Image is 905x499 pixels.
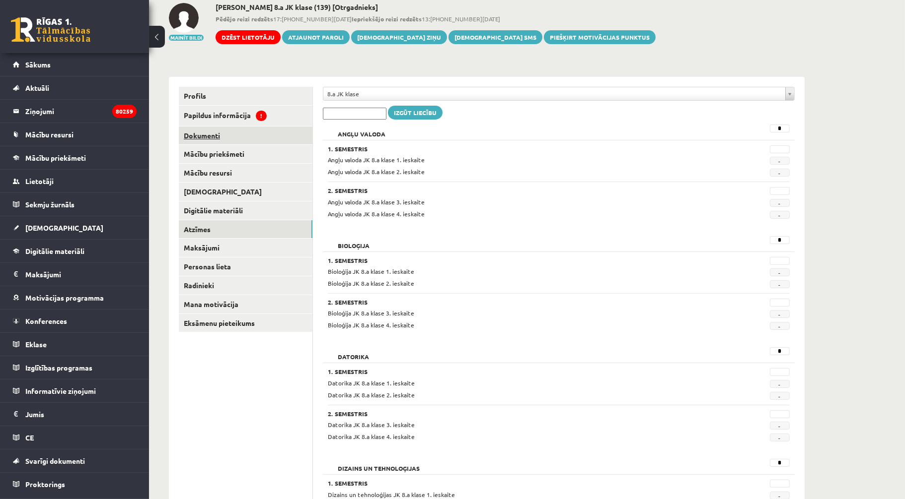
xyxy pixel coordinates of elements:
span: Bioloģija JK 8.a klase 2. ieskaite [328,279,414,287]
span: - [770,322,790,330]
a: Izgūt liecību [388,106,443,120]
span: - [770,169,790,177]
span: Jumis [25,410,44,419]
a: [DEMOGRAPHIC_DATA] ziņu [351,30,447,44]
span: Datorika JK 8.a klase 1. ieskaite [328,379,415,387]
h3: 1. Semestris [328,368,710,375]
b: Pēdējo reizi redzēts [216,15,273,23]
a: Radinieki [179,276,312,295]
a: Dokumenti [179,126,312,145]
h3: 2. Semestris [328,299,710,306]
legend: Ziņojumi [25,100,137,123]
span: - [770,199,790,207]
img: Armands Strautmanis [169,3,199,33]
a: Rīgas 1. Tālmācības vidusskola [11,17,90,42]
span: - [770,157,790,165]
a: Papildus informācija! [179,106,312,126]
span: Svarīgi dokumenti [25,456,85,465]
span: Angļu valoda JK 8.a klase 3. ieskaite [328,198,425,206]
a: Sekmju žurnāls [13,193,137,216]
a: Eklase [13,333,137,356]
span: - [770,280,790,288]
h2: Dizains un tehnoloģijas [328,459,430,469]
h2: Bioloģija [328,236,379,246]
span: Sekmju žurnāls [25,200,75,209]
h3: 2. Semestris [328,410,710,417]
span: - [770,422,790,430]
h2: Angļu valoda [328,125,395,134]
span: [DEMOGRAPHIC_DATA] [25,223,103,232]
a: Atzīmes [179,220,312,239]
span: - [770,392,790,400]
b: Iepriekšējo reizi redzēts [352,15,422,23]
a: Konferences [13,310,137,332]
h2: Datorika [328,347,379,357]
span: Aktuāli [25,83,49,92]
span: Bioloģija JK 8.a klase 1. ieskaite [328,267,414,275]
span: Angļu valoda JK 8.a klase 1. ieskaite [328,156,425,164]
span: Angļu valoda JK 8.a klase 4. ieskaite [328,210,425,218]
a: Sākums [13,53,137,76]
span: Proktorings [25,480,65,489]
span: Eklase [25,340,47,349]
a: Informatīvie ziņojumi [13,379,137,402]
span: Motivācijas programma [25,293,104,302]
a: Mana motivācija [179,295,312,313]
h3: 1. Semestris [328,257,710,264]
button: Mainīt bildi [169,35,204,41]
a: Personas lieta [179,257,312,276]
h3: 1. Semestris [328,480,710,487]
a: Mācību resursi [13,123,137,146]
a: [DEMOGRAPHIC_DATA] [13,216,137,239]
span: Bioloģija JK 8.a klase 3. ieskaite [328,309,414,317]
a: [DEMOGRAPHIC_DATA] [179,183,312,201]
span: 17:[PHONE_NUMBER][DATE] 13:[PHONE_NUMBER][DATE] [216,14,656,23]
span: - [770,380,790,388]
a: Lietotāji [13,170,137,192]
a: Dzēst lietotāju [216,30,281,44]
a: Motivācijas programma [13,286,137,309]
a: Digitālie materiāli [13,240,137,262]
a: Profils [179,87,312,105]
span: Lietotāji [25,177,54,186]
h2: [PERSON_NAME] 8.a JK klase (139) [Otrgadnieks] [216,3,656,11]
a: Mācību priekšmeti [13,146,137,169]
a: Izglītības programas [13,356,137,379]
a: CE [13,426,137,449]
span: CE [25,433,34,442]
span: Digitālie materiāli [25,247,84,255]
a: Svarīgi dokumenti [13,449,137,472]
a: Mācību resursi [179,164,312,182]
h3: 2. Semestris [328,187,710,194]
span: ! [256,111,267,121]
span: Datorika JK 8.a klase 2. ieskaite [328,391,415,399]
a: Aktuāli [13,76,137,99]
a: 8.a JK klase [323,87,794,100]
a: Atjaunot paroli [282,30,350,44]
a: Piešķirt motivācijas punktus [544,30,656,44]
span: - [770,310,790,318]
span: Mācību resursi [25,130,74,139]
a: [DEMOGRAPHIC_DATA] SMS [449,30,542,44]
span: Bioloģija JK 8.a klase 4. ieskaite [328,321,414,329]
span: Informatīvie ziņojumi [25,386,96,395]
span: Angļu valoda JK 8.a klase 2. ieskaite [328,168,425,176]
a: Ziņojumi80259 [13,100,137,123]
span: 8.a JK klase [327,87,781,100]
a: Jumis [13,403,137,426]
span: Sākums [25,60,51,69]
span: Izglītības programas [25,363,92,372]
span: - [770,434,790,441]
a: Maksājumi [179,239,312,257]
i: 80259 [112,105,137,118]
span: Konferences [25,316,67,325]
a: Proktorings [13,473,137,496]
span: - [770,268,790,276]
legend: Maksājumi [25,263,137,286]
span: Mācību priekšmeti [25,153,86,162]
span: Dizains un tehnoloģijas JK 8.a klase 1. ieskaite [328,491,455,499]
a: Digitālie materiāli [179,201,312,220]
span: Datorika JK 8.a klase 4. ieskaite [328,433,415,440]
a: Maksājumi [13,263,137,286]
span: - [770,211,790,219]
